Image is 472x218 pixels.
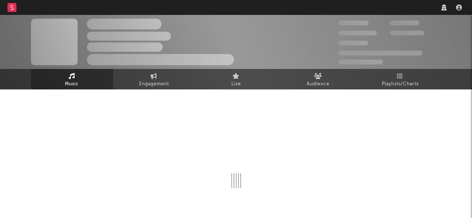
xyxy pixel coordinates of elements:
span: Jump Score: 85.0 [339,60,383,64]
a: Engagement [113,69,195,89]
a: Playlists/Charts [359,69,441,89]
a: Music [31,69,113,89]
span: 100,000 [339,41,368,45]
a: Audience [277,69,359,89]
span: Audience [307,80,329,89]
span: Music [65,80,79,89]
span: Live [231,80,241,89]
span: 50,000,000 Monthly Listeners [339,51,422,56]
a: Live [195,69,277,89]
span: Engagement [139,80,169,89]
span: 50,000,000 [339,31,377,35]
span: 100,000 [390,20,419,25]
span: 300,000 [339,20,369,25]
span: Playlists/Charts [382,80,419,89]
span: 1,000,000 [390,31,424,35]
